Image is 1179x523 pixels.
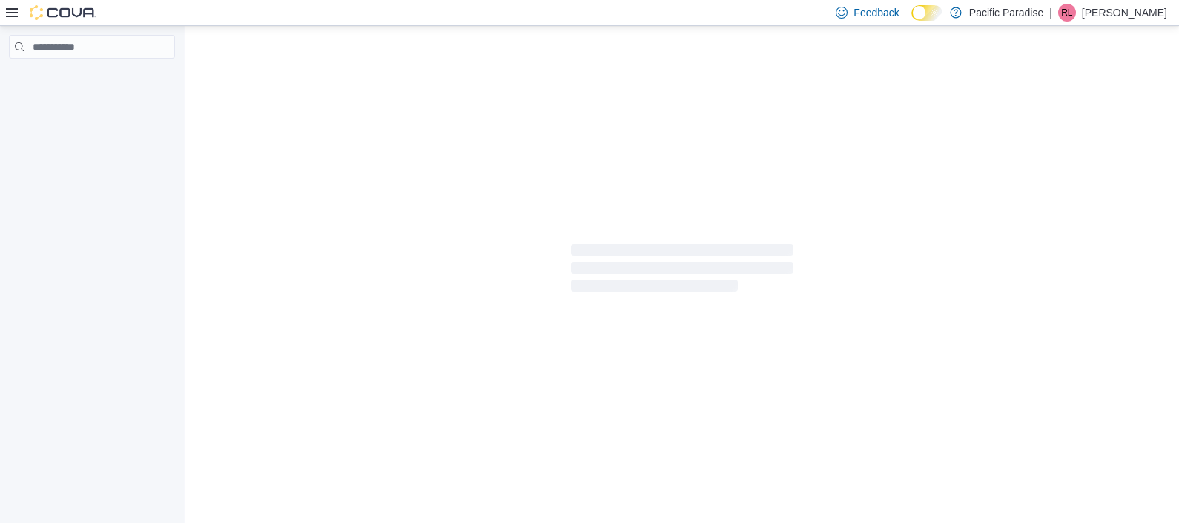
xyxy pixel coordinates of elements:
input: Dark Mode [911,5,942,21]
p: Pacific Paradise [969,4,1043,22]
span: RL [1061,4,1072,22]
div: Rheanne Lima [1058,4,1076,22]
p: [PERSON_NAME] [1082,4,1167,22]
span: Loading [571,247,793,295]
nav: Complex example [9,62,175,97]
p: | [1049,4,1052,22]
img: Cova [30,5,96,20]
span: Feedback [853,5,899,20]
